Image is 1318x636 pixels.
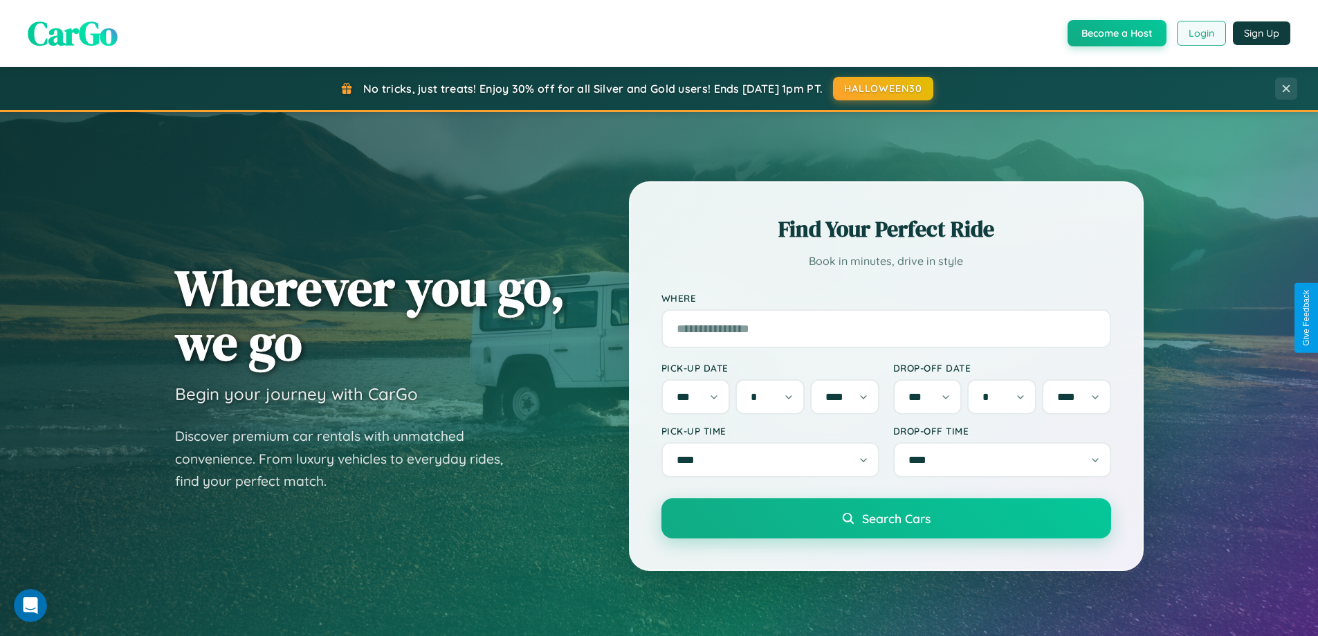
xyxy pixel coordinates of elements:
[893,425,1111,437] label: Drop-off Time
[175,383,418,404] h3: Begin your journey with CarGo
[661,362,879,374] label: Pick-up Date
[175,425,521,493] p: Discover premium car rentals with unmatched convenience. From luxury vehicles to everyday rides, ...
[893,362,1111,374] label: Drop-off Date
[1233,21,1290,45] button: Sign Up
[1301,290,1311,346] div: Give Feedback
[1068,20,1166,46] button: Become a Host
[661,292,1111,304] label: Where
[661,251,1111,271] p: Book in minutes, drive in style
[661,498,1111,538] button: Search Cars
[833,77,933,100] button: HALLOWEEN30
[363,82,823,96] span: No tricks, just treats! Enjoy 30% off for all Silver and Gold users! Ends [DATE] 1pm PT.
[862,511,931,526] span: Search Cars
[1177,21,1226,46] button: Login
[28,10,118,56] span: CarGo
[175,260,565,370] h1: Wherever you go, we go
[661,214,1111,244] h2: Find Your Perfect Ride
[661,425,879,437] label: Pick-up Time
[14,589,47,622] iframe: Intercom live chat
